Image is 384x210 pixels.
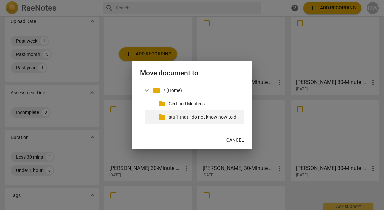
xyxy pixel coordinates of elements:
p: / (Home) [163,87,241,94]
span: folder [158,100,166,108]
span: Cancel [226,137,244,144]
button: Cancel [221,134,249,146]
span: folder [158,113,166,121]
p: Certified Mentees [169,100,241,107]
p: stuff that I do not know how to delete [169,114,241,121]
span: folder [153,86,161,94]
span: expand_more [143,86,151,94]
h2: Move document to [140,69,244,77]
